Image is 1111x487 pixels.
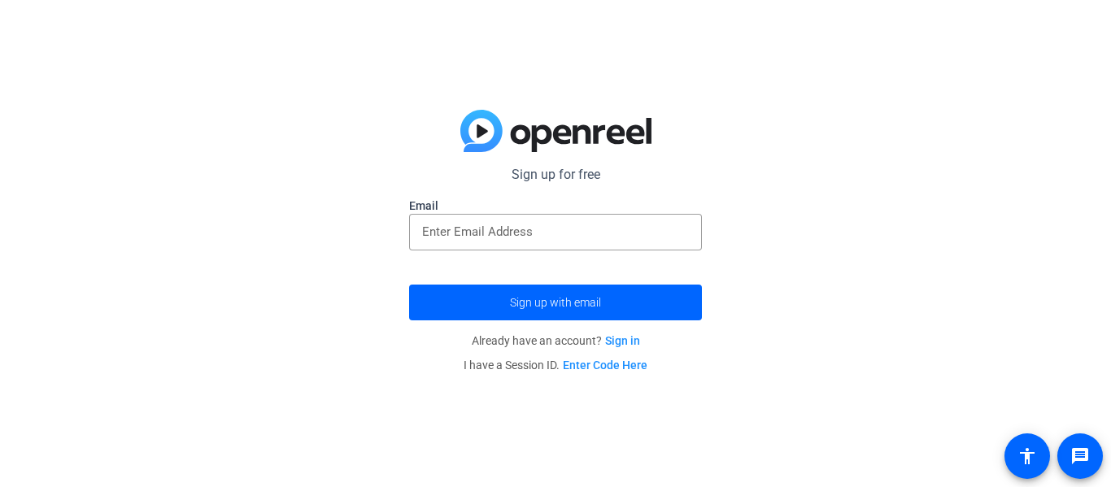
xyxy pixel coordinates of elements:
button: Sign up with email [409,285,702,320]
a: Enter Code Here [563,359,647,372]
img: blue-gradient.svg [460,110,651,152]
span: Already have an account? [472,334,640,347]
input: Enter Email Address [422,222,689,241]
span: I have a Session ID. [464,359,647,372]
mat-icon: accessibility [1017,446,1037,466]
a: Sign in [605,334,640,347]
p: Sign up for free [409,165,702,185]
mat-icon: message [1070,446,1090,466]
label: Email [409,198,702,214]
